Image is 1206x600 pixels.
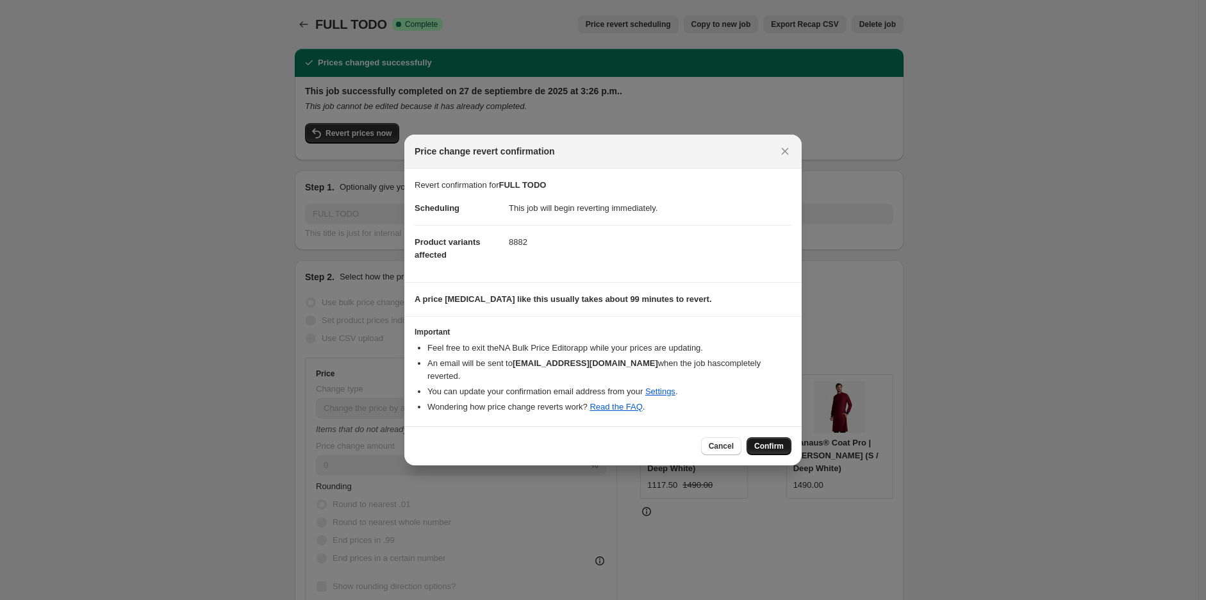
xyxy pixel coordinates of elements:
dd: This job will begin reverting immediately. [509,192,791,225]
li: You can update your confirmation email address from your . [427,385,791,398]
span: Price change revert confirmation [415,145,555,158]
a: Settings [645,387,675,396]
span: Scheduling [415,203,459,213]
li: An email will be sent to when the job has completely reverted . [427,357,791,383]
p: Revert confirmation for [415,179,791,192]
span: Confirm [754,441,784,451]
b: A price [MEDICAL_DATA] like this usually takes about 99 minutes to revert. [415,294,712,304]
button: Cancel [701,437,741,455]
b: [EMAIL_ADDRESS][DOMAIN_NAME] [513,358,658,368]
h3: Important [415,327,791,337]
b: FULL TODO [499,180,547,190]
span: Product variants affected [415,237,481,260]
dd: 8882 [509,225,791,259]
li: Wondering how price change reverts work? . [427,401,791,413]
button: Confirm [747,437,791,455]
li: Feel free to exit the NA Bulk Price Editor app while your prices are updating. [427,342,791,354]
span: Cancel [709,441,734,451]
a: Read the FAQ [590,402,642,412]
button: Close [776,142,794,160]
